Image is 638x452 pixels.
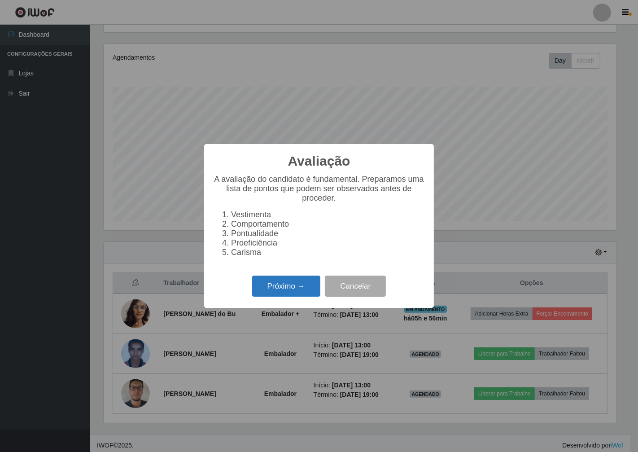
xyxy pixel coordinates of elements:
[231,219,425,229] li: Comportamento
[231,229,425,238] li: Pontualidade
[231,210,425,219] li: Vestimenta
[231,238,425,248] li: Proeficiência
[325,276,386,297] button: Cancelar
[213,175,425,203] p: A avaliação do candidato é fundamental. Preparamos uma lista de pontos que podem ser observados a...
[288,153,350,169] h2: Avaliação
[231,248,425,257] li: Carisma
[252,276,320,297] button: Próximo →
